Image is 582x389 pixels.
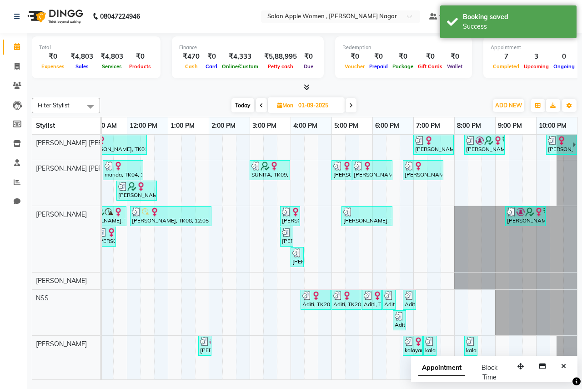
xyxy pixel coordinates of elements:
[261,51,301,62] div: ₹5,88,995
[496,119,524,132] a: 9:00 PM
[281,207,299,225] div: [PERSON_NAME], TK10, 03:45 PM-04:15 PM, Body Massage - Full body massage with steam - [DEMOGRAPHI...
[342,51,367,62] div: ₹0
[465,337,477,354] div: kalayani, TK19, 08:15 PM-08:30 PM, Threading - Eyebrows - [DEMOGRAPHIC_DATA]
[291,248,303,266] div: [PERSON_NAME], TK11, 04:00 PM-04:15 PM, Threading - Upper lips - [DEMOGRAPHIC_DATA]
[465,136,504,153] div: [PERSON_NAME], TK18, 08:15 PM-09:15 PM, Root touch up - Wella - 2 inch - [DEMOGRAPHIC_DATA] (₹1500)
[220,63,261,70] span: Online/Custom
[39,51,67,62] div: ₹0
[418,360,465,376] span: Appointment
[281,228,292,245] div: [PERSON_NAME], TK11, 03:45 PM-04:00 PM, Threading - Eyebrows - [DEMOGRAPHIC_DATA]
[39,44,153,51] div: Total
[363,291,381,308] div: Aditi, TK20, 05:45 PM-06:15 PM, Sugar wax - Regular - Full hands - [DEMOGRAPHIC_DATA]
[414,136,453,153] div: [PERSON_NAME], TK17, 07:00 PM-08:00 PM, Hair Cut - [DEMOGRAPHIC_DATA]
[231,98,254,112] span: Today
[73,63,91,70] span: Sales
[38,101,70,109] span: Filter Stylist
[179,51,203,62] div: ₹470
[404,162,442,179] div: [PERSON_NAME], TK14, 06:45 PM-07:45 PM, Kids Hair Cut - below 12 years - [DEMOGRAPHIC_DATA]
[414,119,442,132] a: 7:00 PM
[36,121,55,130] span: Stylist
[455,119,483,132] a: 8:00 PM
[495,102,522,109] span: ADD NEW
[522,51,551,62] div: 3
[301,291,330,308] div: Aditi, TK20, 04:15 PM-05:00 PM, Clean Ups - O3+ face clean up - [DEMOGRAPHIC_DATA]
[168,119,197,132] a: 1:00 PM
[36,210,87,218] span: [PERSON_NAME]
[547,136,573,153] div: [PERSON_NAME], TK21, 10:15 PM-11:15 PM, Hair Cut - [DEMOGRAPHIC_DATA]
[390,51,416,62] div: ₹0
[332,291,361,308] div: Aditi, TK20, 05:00 PM-05:45 PM, Clean Ups - [PERSON_NAME] with neck - [DEMOGRAPHIC_DATA]
[390,63,416,70] span: Package
[100,63,124,70] span: Services
[203,63,220,70] span: Card
[296,99,341,112] input: 2025-09-01
[367,63,390,70] span: Prepaid
[367,51,390,62] div: ₹0
[445,63,465,70] span: Wallet
[416,51,445,62] div: ₹0
[117,182,156,199] div: [PERSON_NAME], TK05, 11:45 AM-12:45 PM, Hair Cut - Straight - U shape - [DEMOGRAPHIC_DATA] (₹300)
[332,162,351,179] div: [PERSON_NAME], TK12, 05:00 PM-05:30 PM, Hair Wash - Wella - [DEMOGRAPHIC_DATA]
[127,63,153,70] span: Products
[127,51,153,62] div: ₹0
[209,119,238,132] a: 2:00 PM
[342,44,465,51] div: Redemption
[87,136,146,153] div: [PERSON_NAME], TK01, 11:00 AM-12:30 PM, Root touch up - Wella Colour Touch [MEDICAL_DATA] free- 1...
[491,63,522,70] span: Completed
[332,119,361,132] a: 5:00 PM
[551,51,577,62] div: 0
[250,119,279,132] a: 3:00 PM
[342,63,367,70] span: Voucher
[491,51,522,62] div: 7
[445,51,465,62] div: ₹0
[301,51,316,62] div: ₹0
[36,139,140,147] span: [PERSON_NAME] [PERSON_NAME]
[100,4,140,29] b: 08047224946
[404,337,422,354] div: kalayani, TK19, 06:45 PM-07:15 PM, 2g liposoluble flavoured waxing - Full hands - [DEMOGRAPHIC_DATA]
[537,119,569,132] a: 10:00 PM
[424,337,436,354] div: kalayani, TK19, 07:15 PM-07:30 PM, old 3G (Stripless) Brazilian Wax - Under Arms ([DEMOGRAPHIC_DA...
[36,340,87,348] span: [PERSON_NAME]
[291,119,320,132] a: 4:00 PM
[36,164,140,172] span: [PERSON_NAME] [PERSON_NAME]
[353,162,391,179] div: [PERSON_NAME], TK12, 05:30 PM-06:30 PM, Hair Styling - Blow dry - [DEMOGRAPHIC_DATA]
[342,207,391,225] div: [PERSON_NAME], TK13, 05:15 PM-06:30 PM, Biotop Spa - short Hair - [DEMOGRAPHIC_DATA],old Threadin...
[86,119,119,132] a: 11:00 AM
[463,22,570,31] div: Success
[199,337,211,354] div: [PERSON_NAME], TK07, 01:45 PM-02:00 PM, Threading - Eyebrows - [DEMOGRAPHIC_DATA] (₹70)
[203,51,220,62] div: ₹0
[506,207,545,225] div: [PERSON_NAME], TK18, 09:15 PM-10:15 PM, Body Massage - Full body massage with steam - [DEMOGRAPHI...
[183,63,200,70] span: Cash
[131,207,211,225] div: [PERSON_NAME], TK08, 12:05 PM-02:05 PM, Threading - Upper lips - [DEMOGRAPHIC_DATA] (₹30),Threadi...
[416,63,445,70] span: Gift Cards
[220,51,261,62] div: ₹4,333
[104,162,142,179] div: manda, TK04, 11:25 AM-12:25 PM, Flicks / fringes - [DEMOGRAPHIC_DATA] (₹150)
[493,99,524,112] button: ADD NEW
[266,63,296,70] span: Petty cash
[39,63,67,70] span: Expenses
[67,51,97,62] div: ₹4,803
[275,102,296,109] span: Mon
[179,44,316,51] div: Finance
[301,63,316,70] span: Due
[463,12,570,22] div: Booking saved
[23,4,85,29] img: logo
[36,277,87,285] span: [PERSON_NAME]
[394,312,405,329] div: Aditi, TK20, 06:30 PM-06:45 PM, Threading - Upper lips - [DEMOGRAPHIC_DATA]
[522,63,551,70] span: Upcoming
[127,119,160,132] a: 12:00 PM
[404,291,415,308] div: Aditi, TK20, 06:45 PM-07:00 PM, Threading - Forehead - [DEMOGRAPHIC_DATA]
[251,162,289,179] div: SUNITA, TK09, 03:00 PM-04:00 PM, Hair Styling - Blow dry - [DEMOGRAPHIC_DATA]
[36,294,49,302] span: NSS
[97,51,127,62] div: ₹4,803
[97,228,115,245] div: [PERSON_NAME], TK02, 11:15 AM-11:45 AM, Body Massage - Full body massage with steam - [DEMOGRAPHI...
[482,364,497,381] span: Block Time
[383,291,395,308] div: Aditi, TK20, 06:15 PM-06:30 PM, Threading - Eyebrows - [DEMOGRAPHIC_DATA]
[551,63,577,70] span: Ongoing
[373,119,401,132] a: 6:00 PM
[557,359,570,374] button: Close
